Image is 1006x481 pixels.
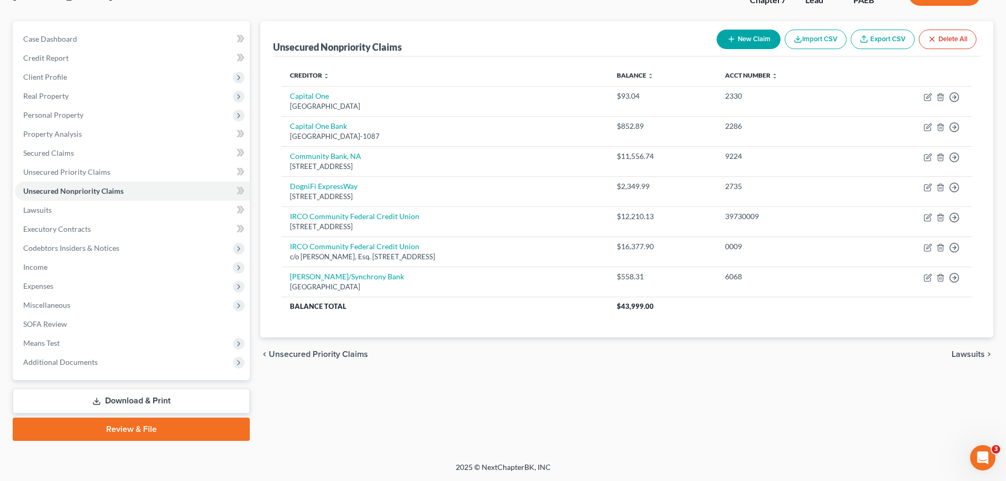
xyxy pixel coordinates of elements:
button: New Claim [717,30,781,49]
a: Executory Contracts [15,220,250,239]
div: [GEOGRAPHIC_DATA]-1087 [290,131,600,142]
span: Property Analysis [23,129,82,138]
span: Expenses [23,281,53,290]
button: Import CSV [785,30,847,49]
a: Download & Print [13,389,250,413]
span: Personal Property [23,110,83,119]
a: Export CSV [851,30,915,49]
span: Executory Contracts [23,224,91,233]
div: 2286 [725,121,849,131]
i: unfold_more [647,73,654,79]
a: Property Analysis [15,125,250,144]
a: [PERSON_NAME]/Synchrony Bank [290,272,404,281]
span: Codebtors Insiders & Notices [23,243,119,252]
a: Review & File [13,418,250,441]
button: Lawsuits chevron_right [952,350,993,359]
span: Credit Report [23,53,69,62]
a: Unsecured Nonpriority Claims [15,182,250,201]
a: Capital One Bank [290,121,347,130]
span: Income [23,262,48,271]
div: $558.31 [617,271,709,282]
a: IRCO Community Federal Credit Union [290,242,419,251]
a: DogniFi ExpressWay [290,182,358,191]
a: SOFA Review [15,315,250,334]
div: 2330 [725,91,849,101]
a: Acct Number unfold_more [725,71,778,79]
a: Community Bank, NA [290,152,361,161]
span: Real Property [23,91,69,100]
span: Miscellaneous [23,300,70,309]
span: Lawsuits [952,350,985,359]
span: Unsecured Nonpriority Claims [23,186,124,195]
div: [STREET_ADDRESS] [290,222,600,232]
div: 9224 [725,151,849,162]
div: $93.04 [617,91,709,101]
span: Unsecured Priority Claims [269,350,368,359]
div: 39730009 [725,211,849,222]
div: Unsecured Nonpriority Claims [273,41,402,53]
span: Unsecured Priority Claims [23,167,110,176]
i: unfold_more [323,73,330,79]
a: Secured Claims [15,144,250,163]
i: chevron_left [260,350,269,359]
th: Balance Total [281,297,608,316]
span: Secured Claims [23,148,74,157]
i: chevron_right [985,350,993,359]
div: 2735 [725,181,849,192]
span: Additional Documents [23,357,98,366]
div: $2,349.99 [617,181,709,192]
div: 0009 [725,241,849,252]
span: 3 [992,445,1000,454]
a: Capital One [290,91,329,100]
div: $12,210.13 [617,211,709,222]
a: Lawsuits [15,201,250,220]
a: Balance unfold_more [617,71,654,79]
div: c/o [PERSON_NAME], Esq. [STREET_ADDRESS] [290,252,600,262]
div: [GEOGRAPHIC_DATA] [290,282,600,292]
div: [STREET_ADDRESS] [290,192,600,202]
a: Credit Report [15,49,250,68]
button: chevron_left Unsecured Priority Claims [260,350,368,359]
span: Means Test [23,338,60,347]
div: $852.89 [617,121,709,131]
div: [STREET_ADDRESS] [290,162,600,172]
div: 6068 [725,271,849,282]
div: $16,377.90 [617,241,709,252]
i: unfold_more [772,73,778,79]
a: IRCO Community Federal Credit Union [290,212,419,221]
span: Lawsuits [23,205,52,214]
a: Unsecured Priority Claims [15,163,250,182]
a: Case Dashboard [15,30,250,49]
span: Client Profile [23,72,67,81]
button: Delete All [919,30,976,49]
a: Creditor unfold_more [290,71,330,79]
span: Case Dashboard [23,34,77,43]
div: 2025 © NextChapterBK, INC [202,462,804,481]
span: SOFA Review [23,319,67,328]
div: [GEOGRAPHIC_DATA] [290,101,600,111]
span: $43,999.00 [617,302,654,310]
div: $11,556.74 [617,151,709,162]
iframe: Intercom live chat [970,445,995,470]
